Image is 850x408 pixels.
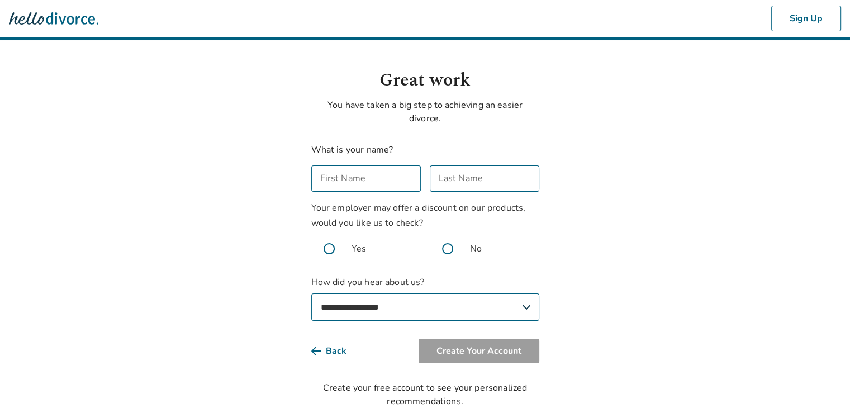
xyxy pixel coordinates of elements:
span: Yes [352,242,366,255]
label: How did you hear about us? [311,276,539,321]
select: How did you hear about us? [311,293,539,321]
span: No [470,242,482,255]
h1: Great work [311,67,539,94]
div: Create your free account to see your personalized recommendations. [311,381,539,408]
button: Back [311,339,364,363]
p: You have taken a big step to achieving an easier divorce. [311,98,539,125]
img: Hello Divorce Logo [9,7,98,30]
button: Sign Up [771,6,841,31]
span: Your employer may offer a discount on our products, would you like us to check? [311,202,526,229]
iframe: Chat Widget [794,354,850,408]
button: Create Your Account [419,339,539,363]
label: What is your name? [311,144,393,156]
